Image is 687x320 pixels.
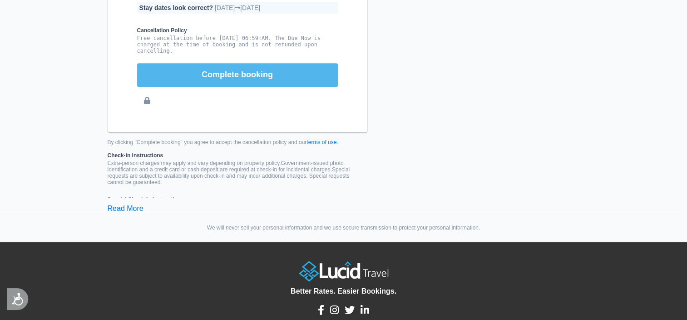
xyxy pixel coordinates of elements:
[108,160,367,185] p: Extra-person charges may apply and vary depending on property policy. Government-issued photo ide...
[137,27,338,34] b: Cancellation Policy
[306,139,336,145] a: terms of use
[137,35,338,54] pre: Free cancellation before [DATE] 06:59:AM. The Due Now is charged at the time of booking and is no...
[298,256,389,286] img: Lucid Travel
[108,139,367,145] small: By clicking "Complete booking" you agree to accept the cancellation policy and our .
[139,4,213,11] b: Stay dates look correct?
[108,205,143,212] a: Read More
[137,63,338,87] button: Complete booking
[99,225,589,231] div: We will never sell your personal information and we use secure transmission to protect your perso...
[215,4,260,11] span: [DATE] [DATE]
[108,196,184,203] strong: Special Check-in Instructions
[108,152,367,159] b: Check-in instructions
